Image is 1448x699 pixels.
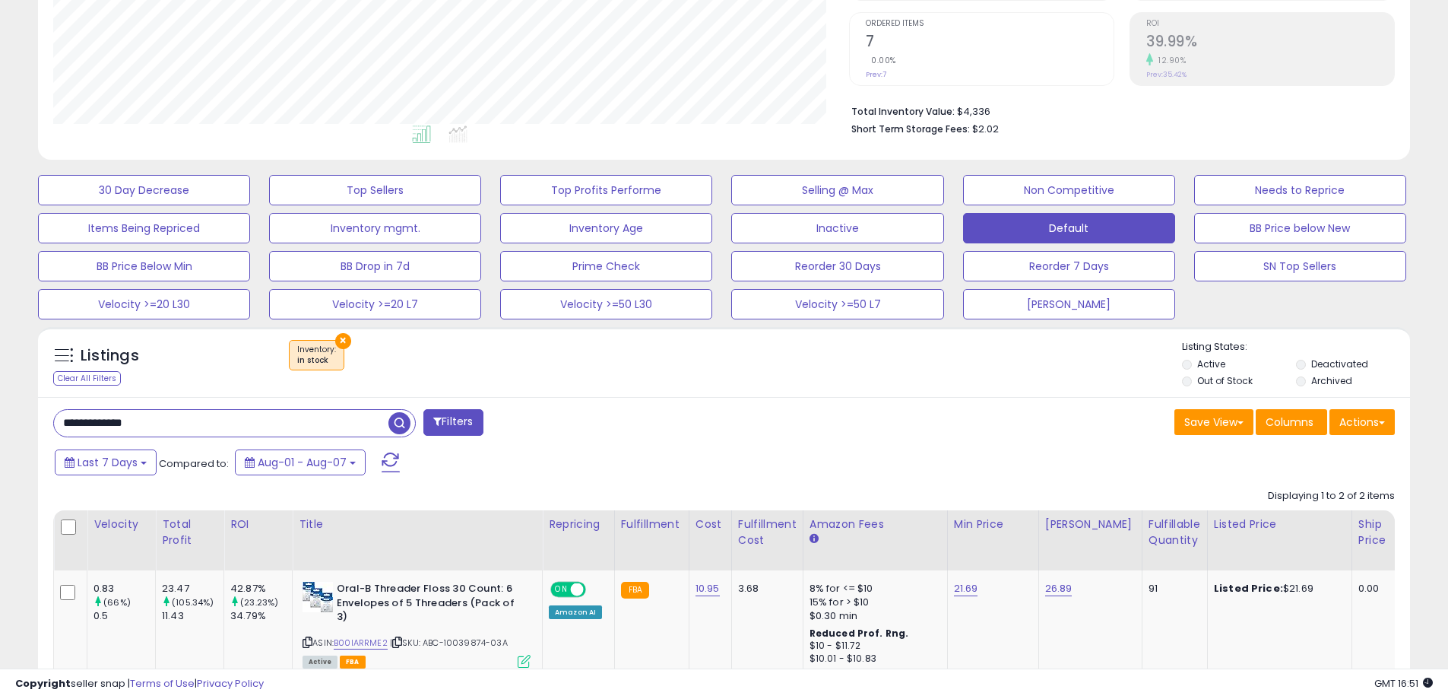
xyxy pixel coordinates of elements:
button: Inventory Age [500,213,712,243]
small: 12.90% [1153,55,1186,66]
a: B00IARRME2 [334,637,388,650]
button: Non Competitive [963,175,1175,205]
button: BB Drop in 7d [269,251,481,281]
div: 42.87% [230,582,292,596]
button: Velocity >=20 L30 [38,289,250,319]
div: 11.43 [162,609,223,623]
span: $2.02 [972,122,999,136]
h2: 39.99% [1146,33,1394,53]
div: 3.68 [738,582,791,596]
label: Archived [1311,374,1352,387]
small: Amazon Fees. [810,532,819,546]
div: 0.5 [93,609,155,623]
label: Out of Stock [1197,374,1253,387]
a: 26.89 [1045,581,1073,596]
small: (66%) [103,596,131,608]
span: ROI [1146,20,1394,28]
span: 2025-08-15 16:51 GMT [1374,676,1433,691]
div: Min Price [954,516,1032,532]
p: Listing States: [1182,340,1410,354]
button: Needs to Reprice [1194,175,1406,205]
div: Total Profit [162,516,217,548]
button: Reorder 30 Days [731,251,943,281]
div: in stock [297,355,336,366]
div: Cost [695,516,725,532]
a: 21.69 [954,581,978,596]
div: $10.01 - $10.83 [810,653,936,666]
b: Short Term Storage Fees: [851,122,970,135]
span: Compared to: [159,456,229,471]
a: Privacy Policy [197,676,264,691]
div: Displaying 1 to 2 of 2 items [1268,489,1395,504]
img: 51pobA0RvtL._SL40_.jpg [303,582,333,612]
small: (105.34%) [172,596,214,608]
div: 91 [1149,582,1196,596]
b: Listed Price: [1214,581,1283,596]
div: 8% for <= $10 [810,582,936,596]
a: Terms of Use [130,676,195,691]
div: Repricing [549,516,608,532]
div: $10 - $11.72 [810,640,936,653]
button: Items Being Repriced [38,213,250,243]
button: Last 7 Days [55,450,157,475]
div: 23.47 [162,582,223,596]
b: Total Inventory Value: [851,105,955,118]
small: 0.00% [866,55,896,66]
span: Last 7 Days [78,455,138,470]
button: SN Top Sellers [1194,251,1406,281]
div: [PERSON_NAME] [1045,516,1136,532]
div: Fulfillment [621,516,683,532]
div: Title [299,516,536,532]
div: Listed Price [1214,516,1345,532]
h2: 7 [866,33,1114,53]
span: OFF [584,583,608,596]
div: Amazon Fees [810,516,941,532]
button: Velocity >=50 L30 [500,289,712,319]
strong: Copyright [15,676,71,691]
div: Amazon AI [549,605,602,619]
label: Deactivated [1311,357,1368,370]
button: Top Sellers [269,175,481,205]
button: Filters [423,409,483,436]
span: Inventory : [297,344,336,367]
div: Clear All Filters [53,371,121,386]
button: Inventory mgmt. [269,213,481,243]
div: seller snap | | [15,677,264,691]
small: FBA [621,582,649,599]
button: BB Price Below Min [38,251,250,281]
button: Reorder 7 Days [963,251,1175,281]
div: 15% for > $10 [810,596,936,609]
button: Inactive [731,213,943,243]
div: Fulfillable Quantity [1149,516,1201,548]
button: Velocity >=50 L7 [731,289,943,319]
small: (23.23%) [240,596,278,608]
div: 0.83 [93,582,155,596]
span: ON [552,583,571,596]
button: BB Price below New [1194,213,1406,243]
button: Default [963,213,1175,243]
label: Active [1197,357,1225,370]
li: $4,336 [851,101,1383,119]
button: Aug-01 - Aug-07 [235,450,366,475]
div: $21.69 [1214,582,1340,596]
div: 0.00 [1358,582,1383,596]
a: 10.95 [695,581,720,596]
b: Oral-B Threader Floss 30 Count: 6 Envelopes of 5 Threaders (Pack of 3) [337,582,521,628]
button: [PERSON_NAME] [963,289,1175,319]
h5: Listings [81,345,139,367]
div: $0.30 min [810,609,936,623]
button: Save View [1174,409,1253,435]
small: Prev: 7 [866,70,886,79]
button: Selling @ Max [731,175,943,205]
small: Prev: 35.42% [1146,70,1187,79]
button: Velocity >=20 L7 [269,289,481,319]
b: Reduced Prof. Rng. [810,627,909,640]
div: Velocity [93,516,149,532]
div: Fulfillment Cost [738,516,797,548]
button: × [335,333,351,349]
button: Columns [1256,409,1327,435]
button: Prime Check [500,251,712,281]
button: 30 Day Decrease [38,175,250,205]
div: 34.79% [230,609,292,623]
button: Actions [1329,409,1395,435]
